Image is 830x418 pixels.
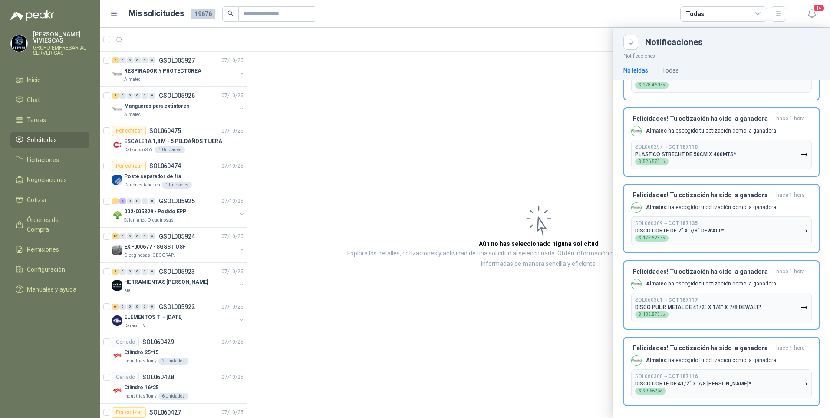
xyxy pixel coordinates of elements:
[645,38,820,46] div: Notificaciones
[631,192,773,199] h3: ¡Felicidades! Tu cotización ha sido la ganadora
[27,75,41,85] span: Inicio
[623,337,820,406] button: ¡Felicidades! Tu cotización ha sido la ganadorahace 1 hora Company LogoAlmatec ha escogido tu cot...
[635,311,669,318] div: $
[635,144,698,150] p: SOL060297 →
[623,107,820,177] button: ¡Felicidades! Tu cotización ha sido la ganadorahace 1 hora Company LogoAlmatec ha escogido tu cot...
[646,281,667,287] b: Almatec
[635,82,669,89] div: $
[631,345,773,352] h3: ¡Felicidades! Tu cotización ha sido la ganadora
[776,268,805,275] span: hace 1 hora
[668,220,698,226] b: COT187135
[660,313,665,317] span: ,00
[646,128,667,134] b: Almatec
[227,10,234,17] span: search
[10,261,89,278] a: Configuración
[643,312,665,317] span: 133.875
[635,228,724,234] p: DISCO CORTE DE 7" X 7/8" DEWALT*
[662,66,679,75] div: Todas
[10,112,89,128] a: Tareas
[646,204,776,211] p: ha escogido tu cotización como la ganadora
[27,215,81,234] span: Órdenes de Compra
[631,216,812,245] button: SOL060309→COT187135DISCO CORTE DE 7" X 7/8" DEWALT*$175.525,00
[668,297,698,303] b: COT187117
[631,268,773,275] h3: ¡Felicidades! Tu cotización ha sido la ganadora
[623,66,648,75] div: No leídas
[33,45,89,56] p: GRUPO EMPRESARIAL SERVER SAS
[660,236,665,240] span: ,00
[635,381,751,387] p: DISCO CORTE DE 41/2" X 7/8 [PERSON_NAME]*
[657,389,662,393] span: ,50
[10,132,89,148] a: Solicitudes
[631,115,773,123] h3: ¡Felicidades! Tu cotización ha sido la ganadora
[632,356,641,365] img: Company Logo
[10,10,55,21] img: Logo peakr
[27,155,59,165] span: Licitaciones
[635,373,698,380] p: SOL060300 →
[33,31,89,43] p: [PERSON_NAME] VIVIESCAS
[10,241,89,258] a: Remisiones
[191,9,215,19] span: 19676
[613,50,830,60] p: Notificaciones
[623,35,638,50] button: Close
[776,192,805,199] span: hace 1 hora
[128,7,184,20] h1: Mis solicitudes
[631,140,812,169] button: SOL060297→COT187110PLASTICO STRECHT DE 50CM X 400MTS*$526.575,00
[10,212,89,238] a: Órdenes de Compra
[668,144,698,150] b: COT187110
[623,260,820,330] button: ¡Felicidades! Tu cotización ha sido la ganadorahace 1 hora Company LogoAlmatec ha escogido tu cot...
[668,373,698,379] b: COT187116
[686,9,704,19] div: Todas
[27,95,40,105] span: Chat
[632,126,641,136] img: Company Logo
[631,369,812,398] button: SOL060300→COT187116DISCO CORTE DE 41/2" X 7/8 [PERSON_NAME]*$99.662,50
[776,345,805,352] span: hace 1 hora
[11,35,27,52] img: Company Logo
[660,83,665,87] span: ,00
[27,245,59,254] span: Remisiones
[804,6,820,22] button: 14
[776,115,805,123] span: hace 1 hora
[10,172,89,188] a: Negociaciones
[646,357,667,363] b: Almatec
[635,220,698,227] p: SOL060309 →
[27,135,57,145] span: Solicitudes
[646,204,667,210] b: Almatec
[643,159,665,164] span: 526.575
[10,281,89,298] a: Manuales y ayuda
[635,304,761,310] p: DISCO PULIR METAL DE 41/2" X 1/4" X 7/8 DEWALT*
[632,203,641,212] img: Company Logo
[646,357,776,364] p: ha escogido tu cotización como la ganadora
[10,92,89,108] a: Chat
[660,160,665,164] span: ,00
[632,279,641,289] img: Company Logo
[643,83,665,87] span: 278.460
[635,158,669,165] div: $
[643,389,662,393] span: 99.662
[10,152,89,168] a: Licitaciones
[635,388,666,395] div: $
[631,293,812,322] button: SOL060301→COT187117DISCO PULIR METAL DE 41/2" X 1/4" X 7/8 DEWALT*$133.875,00
[10,192,89,208] a: Cotizar
[635,151,736,157] p: PLASTICO STRECHT DE 50CM X 400MTS*
[27,175,67,185] span: Negociaciones
[646,280,776,288] p: ha escogido tu cotización como la ganadora
[635,235,669,242] div: $
[27,285,76,294] span: Manuales y ayuda
[27,115,46,125] span: Tareas
[27,265,65,274] span: Configuración
[635,297,698,303] p: SOL060301 →
[623,184,820,253] button: ¡Felicidades! Tu cotización ha sido la ganadorahace 1 hora Company LogoAlmatec ha escogido tu cot...
[10,72,89,88] a: Inicio
[813,4,825,12] span: 14
[27,195,47,205] span: Cotizar
[643,236,665,240] span: 175.525
[646,127,776,135] p: ha escogido tu cotización como la ganadora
